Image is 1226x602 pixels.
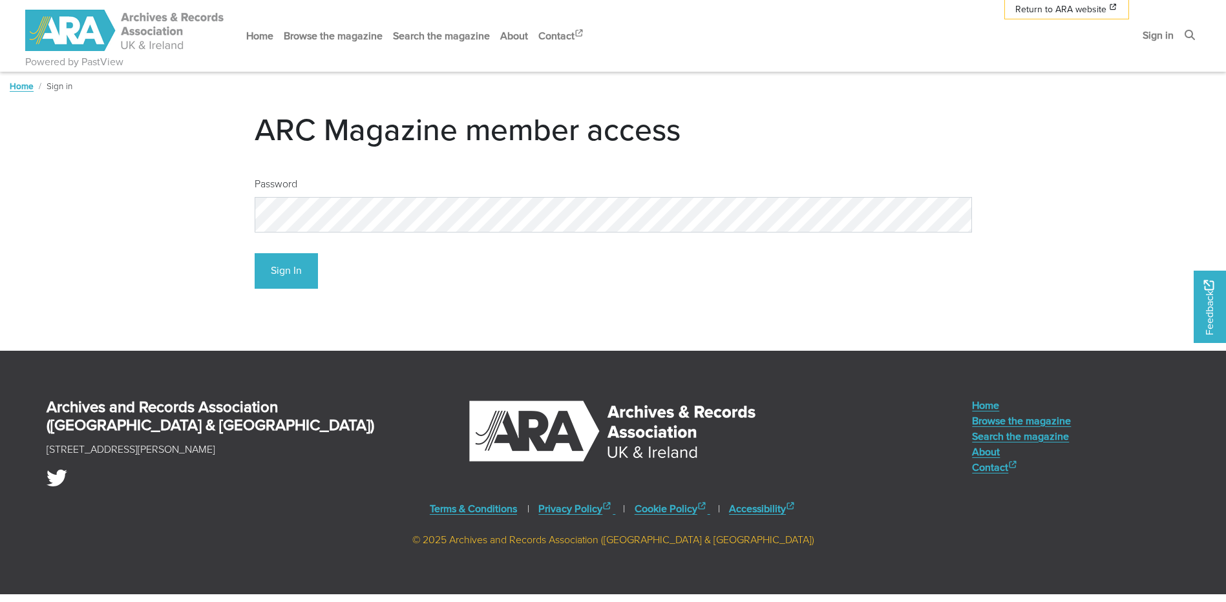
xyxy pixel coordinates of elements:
[467,397,758,465] img: Archives & Records Association (UK & Ireland)
[255,110,972,148] h1: ARC Magazine member access
[729,501,796,515] a: Accessibility
[1201,280,1217,335] span: Feedback
[241,19,279,53] a: Home
[495,19,533,53] a: About
[972,397,1071,413] a: Home
[47,442,215,457] p: [STREET_ADDRESS][PERSON_NAME]
[972,459,1071,475] a: Contact
[10,532,1216,548] div: © 2025 Archives and Records Association ([GEOGRAPHIC_DATA] & [GEOGRAPHIC_DATA])
[972,413,1071,428] a: Browse the magazine
[25,54,123,70] a: Powered by PastView
[972,444,1071,459] a: About
[255,176,297,192] label: Password
[533,19,590,53] a: Contact
[47,395,374,436] strong: Archives and Records Association ([GEOGRAPHIC_DATA] & [GEOGRAPHIC_DATA])
[972,428,1071,444] a: Search the magazine
[25,10,226,51] img: ARA - ARC Magazine | Powered by PastView
[279,19,388,53] a: Browse the magazine
[10,79,34,92] a: Home
[255,253,318,289] button: Sign In
[1015,3,1106,16] span: Return to ARA website
[430,501,517,515] a: Terms & Conditions
[635,501,710,515] a: Cookie Policy
[25,3,226,59] a: ARA - ARC Magazine | Powered by PastView logo
[47,79,72,92] span: Sign in
[388,19,495,53] a: Search the magazine
[538,501,615,515] a: Privacy Policy
[1137,18,1179,52] a: Sign in
[1194,271,1226,343] a: Would you like to provide feedback?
